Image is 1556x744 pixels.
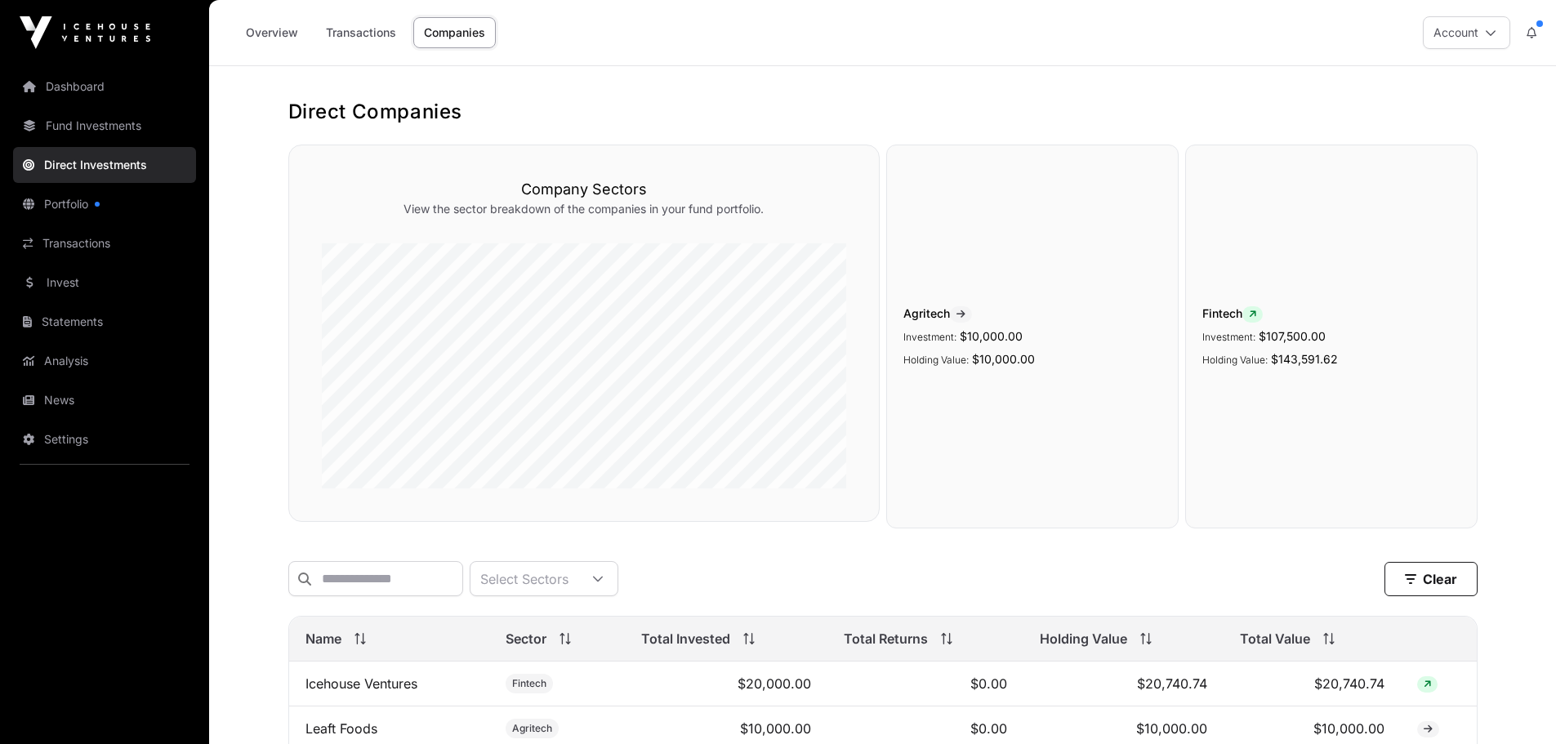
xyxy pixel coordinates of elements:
h1: Direct Companies [288,99,1478,125]
a: Leaft Foods [305,720,377,737]
td: $20,000.00 [625,662,827,706]
td: $20,740.74 [1023,662,1224,706]
h3: Company Sectors [322,178,846,201]
a: News [13,382,196,418]
span: Investment: [903,331,956,343]
a: Icehouse Ventures [305,675,417,692]
a: Portfolio [13,186,196,222]
span: $107,500.00 [1259,329,1326,343]
span: Holding Value: [903,354,969,366]
p: View the sector breakdown of the companies in your fund portfolio. [322,201,846,217]
span: $143,591.62 [1271,352,1338,366]
span: Fintech [1202,305,1460,323]
a: Analysis [13,343,196,379]
span: Holding Value [1040,629,1127,648]
button: Clear [1384,562,1478,596]
button: Account [1423,16,1510,49]
span: Agritech [903,305,1161,323]
div: Select Sectors [470,562,578,595]
a: Transactions [13,225,196,261]
span: Name [305,629,341,648]
td: $20,740.74 [1224,662,1400,706]
iframe: Chat Widget [1474,666,1556,744]
span: $10,000.00 [972,352,1035,366]
td: $0.00 [827,662,1023,706]
a: Transactions [315,17,407,48]
span: Total Returns [844,629,928,648]
a: Overview [235,17,309,48]
span: Sector [506,629,546,648]
a: Settings [13,421,196,457]
a: Dashboard [13,69,196,105]
span: Holding Value: [1202,354,1268,366]
img: Icehouse Ventures Logo [20,16,150,49]
a: Invest [13,265,196,301]
span: Agritech [512,722,552,735]
a: Statements [13,304,196,340]
span: $10,000.00 [960,329,1023,343]
span: Total Invested [641,629,730,648]
a: Companies [413,17,496,48]
a: Fund Investments [13,108,196,144]
span: Fintech [512,677,546,690]
span: Total Value [1240,629,1310,648]
a: Direct Investments [13,147,196,183]
span: Investment: [1202,331,1255,343]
